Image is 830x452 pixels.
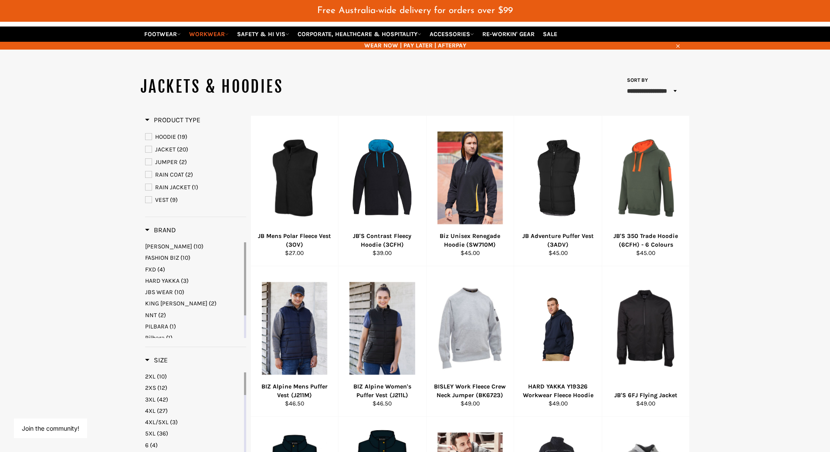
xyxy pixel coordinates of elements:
[186,27,232,42] a: WORKWEAR
[170,196,178,204] span: (9)
[155,171,184,178] span: RAIN COAT
[145,356,168,364] span: Size
[145,254,242,262] a: FASHION BIZ
[145,226,176,234] h3: Brand
[145,407,156,415] span: 4XL
[426,266,514,417] a: BISLEY Work Fleece Crew Neck Jumper (BK6723)BISLEY Work Fleece Crew Neck Jumper (BK6723)$49.00
[251,266,339,417] a: BIZ Alpine Mens Puffer Vest (J211M)BIZ Alpine Mens Puffer Vest (J211M)$46.50
[338,266,426,417] a: BIZ Alpine Women's Puffer Vest (J211L)BIZ Alpine Women's Puffer Vest (J211L)$46.50
[426,116,514,266] a: Biz Unisex Renegade Hoodie (SW710M)Biz Unisex Renegade Hoodie (SW710M)$45.00
[145,418,242,426] a: 4XL/5XL
[145,311,157,319] span: NNT
[344,232,421,249] div: JB'S Contrast Fleecy Hoodie (3CFH)
[141,41,690,50] span: WEAR NOW | PAY LATER | AFTERPAY
[145,116,200,124] span: Product Type
[145,277,180,285] span: HARD YAKKA
[145,334,165,342] span: Pilbara
[192,184,198,191] span: (1)
[145,288,173,296] span: JBS WEAR
[479,27,538,42] a: RE-WORKIN' GEAR
[145,419,169,426] span: 4XL/5XL
[514,266,602,417] a: HARD YAKKA Y19326 Workwear Fleece HoodieHARD YAKKA Y19326 Workwear Fleece Hoodie$49.00
[145,170,246,180] a: RAIN COAT
[145,242,242,251] a: BISLEY
[145,323,168,330] span: PILBARA
[145,266,156,273] span: FXD
[432,382,508,399] div: BISLEY Work Fleece Crew Neck Jumper (BK6723)
[602,266,690,417] a: JB'S 6FJ Flying JacketJB'S 6FJ Flying Jacket$49.00
[520,382,596,399] div: HARD YAKKA Y19326 Workwear Fleece Hoodie
[145,299,242,308] a: KING GEE
[426,27,478,42] a: ACCESSORIES
[145,356,168,365] h3: Size
[317,6,513,15] span: Free Australia-wide delivery for orders over $99
[607,232,684,249] div: JB'S 350 Trade Hoodie (6CFH) - 6 Colours
[155,146,176,153] span: JACKET
[155,184,190,191] span: RAIN JACKET
[177,146,188,153] span: (20)
[157,430,168,437] span: (36)
[432,232,508,249] div: Biz Unisex Renegade Hoodie (SW710M)
[181,277,189,285] span: (3)
[602,116,690,266] a: JB'S 350 Trade Hoodie (6CFH) - 6 ColoursJB'S 350 Trade Hoodie (6CFH) - 6 Colours$45.00
[145,132,246,142] a: HOODIE
[145,384,156,392] span: 2XS
[155,196,169,204] span: VEST
[145,322,242,331] a: PILBARA
[145,183,246,192] a: RAIN JACKET
[155,158,178,166] span: JUMPER
[150,442,158,449] span: (4)
[22,425,79,432] button: Join the community!
[145,372,242,381] a: 2XL
[157,396,168,403] span: (42)
[145,277,242,285] a: HARD YAKKA
[251,116,339,266] a: JB Mens Polar Fleece Vest (3OV)JB Mens Polar Fleece Vest (3OV)$27.00
[145,384,242,392] a: 2XS
[607,391,684,399] div: JB'S 6FJ Flying Jacket
[170,419,178,426] span: (3)
[209,300,217,307] span: (2)
[157,266,165,273] span: (4)
[179,158,187,166] span: (2)
[174,288,184,296] span: (10)
[338,116,426,266] a: JB'S Contrast Fleecy Hoodie (3CFH)JB'S Contrast Fleecy Hoodie (3CFH)$39.00
[157,373,167,380] span: (10)
[145,243,192,250] span: [PERSON_NAME]
[520,232,596,249] div: JB Adventure Puffer Vest (3ADV)
[344,382,421,399] div: BIZ Alpine Women's Puffer Vest (J211L)
[145,441,242,449] a: 6
[145,442,149,449] span: 6
[145,373,156,380] span: 2XL
[157,407,168,415] span: (27)
[177,133,187,141] span: (19)
[141,76,415,98] h1: JACKETS & HOODIES
[145,116,200,124] h3: Product Type
[145,429,242,438] a: 5XL
[193,243,203,250] span: (10)
[145,254,179,261] span: FASHION BIZ
[514,116,602,266] a: JB Adventure Puffer Vest (3ADV)JB Adventure Puffer Vest (3ADV)$45.00
[145,195,246,205] a: VEST
[141,27,184,42] a: FOOTWEAR
[157,384,167,392] span: (12)
[624,77,648,84] label: Sort by
[185,171,193,178] span: (2)
[145,145,246,154] a: JACKET
[145,288,242,296] a: JBS WEAR
[234,27,293,42] a: SAFETY & HI VIS
[155,133,176,141] span: HOODIE
[145,311,242,319] a: NNT
[145,334,242,342] a: Pilbara
[145,396,156,403] span: 3XL
[294,27,425,42] a: CORPORATE, HEALTHCARE & HOSPITALITY
[145,407,242,415] a: 4XL
[169,323,176,330] span: (1)
[166,334,173,342] span: (1)
[158,311,166,319] span: (2)
[145,157,246,167] a: JUMPER
[539,27,561,42] a: SALE
[145,226,176,234] span: Brand
[145,300,207,307] span: KING [PERSON_NAME]
[145,430,156,437] span: 5XL
[180,254,190,261] span: (10)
